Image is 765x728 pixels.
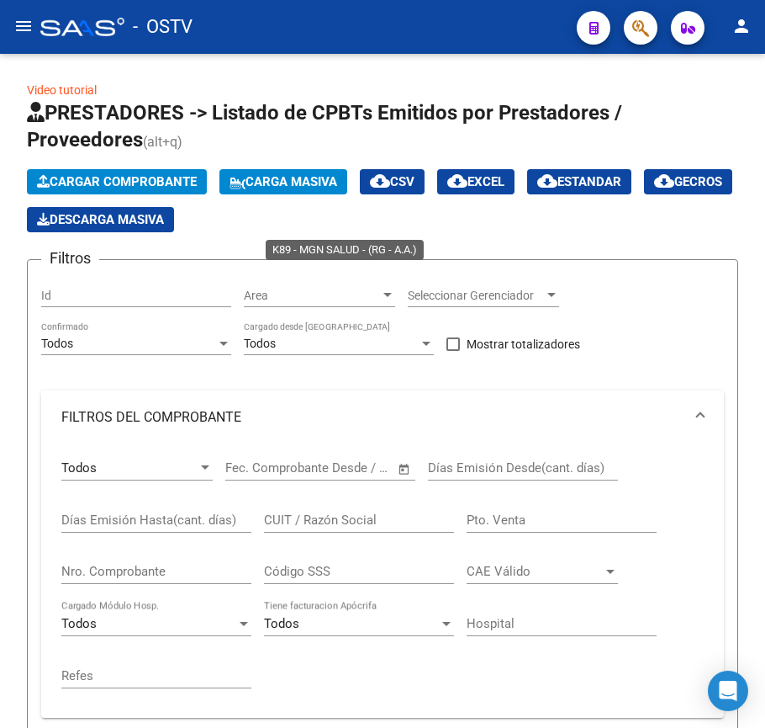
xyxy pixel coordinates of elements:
[527,169,631,194] button: Estandar
[408,289,544,303] span: Seleccionar Gerenciador
[447,171,467,191] mat-icon: cloud_download
[27,83,97,97] a: Video tutorial
[264,616,299,631] span: Todos
[133,8,193,45] span: - OSTV
[654,171,674,191] mat-icon: cloud_download
[41,337,73,350] span: Todos
[143,134,182,150] span: (alt+q)
[370,171,390,191] mat-icon: cloud_download
[447,174,504,189] span: EXCEL
[467,564,603,579] span: CAE Válido
[244,337,276,350] span: Todos
[537,171,557,191] mat-icon: cloud_download
[708,671,748,711] div: Open Intercom Messenger
[13,16,34,36] mat-icon: menu
[27,207,174,232] app-download-masive: Descarga masiva de comprobantes (adjuntos)
[437,169,514,194] button: EXCEL
[61,408,683,427] mat-panel-title: FILTROS DEL COMPROBANTE
[225,460,293,476] input: Fecha inicio
[395,460,414,479] button: Open calendar
[370,174,414,189] span: CSV
[27,169,207,194] button: Cargar Comprobante
[309,460,390,476] input: Fecha fin
[731,16,752,36] mat-icon: person
[244,289,380,303] span: Area
[654,174,722,189] span: Gecros
[467,334,580,354] span: Mostrar totalizadores
[537,174,621,189] span: Estandar
[41,247,99,270] h3: Filtros
[41,444,724,718] div: FILTROS DEL COMPROBANTE
[37,212,164,227] span: Descarga Masiva
[360,169,425,194] button: CSV
[229,174,337,189] span: Carga Masiva
[37,174,197,189] span: Cargar Comprobante
[27,101,622,151] span: PRESTADORES -> Listado de CPBTs Emitidos por Prestadores / Proveedores
[219,169,347,194] button: Carga Masiva
[644,169,732,194] button: Gecros
[27,207,174,232] button: Descarga Masiva
[61,460,97,476] span: Todos
[41,391,724,444] mat-expansion-panel-header: FILTROS DEL COMPROBANTE
[61,616,97,631] span: Todos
